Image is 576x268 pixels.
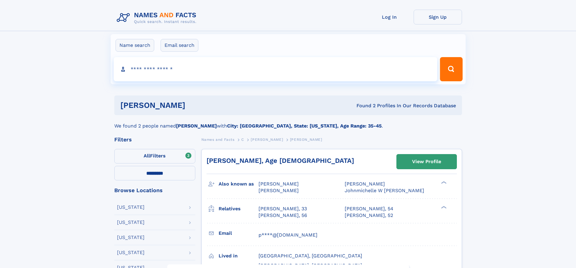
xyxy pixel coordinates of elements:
span: [GEOGRAPHIC_DATA], [GEOGRAPHIC_DATA] [259,253,362,259]
input: search input [114,57,438,81]
a: Log In [365,10,414,24]
span: Johnmichelle W [PERSON_NAME] [345,188,424,193]
span: All [144,153,150,159]
a: [PERSON_NAME], 33 [259,205,307,212]
span: C [241,137,244,142]
div: Found 2 Profiles In Our Records Database [271,102,456,109]
div: ❯ [440,205,447,209]
div: [US_STATE] [117,220,145,225]
h3: Lived in [219,251,259,261]
a: [PERSON_NAME] [251,136,283,143]
span: [PERSON_NAME] [290,137,322,142]
span: [PERSON_NAME] [259,188,299,193]
h1: [PERSON_NAME] [120,102,271,109]
div: We found 2 people named with . [114,115,462,130]
a: C [241,136,244,143]
div: Browse Locations [114,188,195,193]
span: [PERSON_NAME] [251,137,283,142]
img: Logo Names and Facts [114,10,201,26]
div: Filters [114,137,195,142]
span: [PERSON_NAME] [259,181,299,187]
h3: Email [219,228,259,238]
a: [PERSON_NAME], Age [DEMOGRAPHIC_DATA] [207,157,354,164]
button: Search Button [440,57,462,81]
label: Email search [161,39,198,52]
a: [PERSON_NAME], 54 [345,205,393,212]
div: [US_STATE] [117,250,145,255]
label: Name search [116,39,154,52]
a: Names and Facts [201,136,235,143]
h3: Relatives [219,204,259,214]
span: [PERSON_NAME] [345,181,385,187]
div: [US_STATE] [117,205,145,210]
a: View Profile [397,154,457,169]
a: Sign Up [414,10,462,24]
a: [PERSON_NAME], 56 [259,212,307,219]
a: [PERSON_NAME], 52 [345,212,393,219]
label: Filters [114,149,195,163]
b: [PERSON_NAME] [176,123,217,129]
div: [US_STATE] [117,235,145,240]
div: ❯ [440,181,447,185]
div: View Profile [412,155,441,169]
h3: Also known as [219,179,259,189]
b: City: [GEOGRAPHIC_DATA], State: [US_STATE], Age Range: 35-45 [227,123,382,129]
